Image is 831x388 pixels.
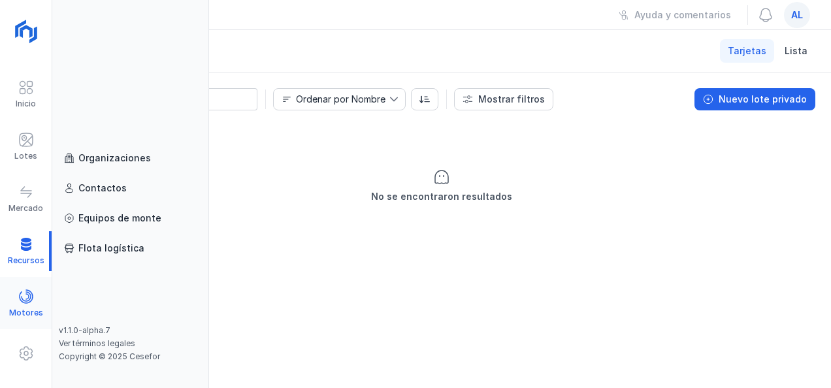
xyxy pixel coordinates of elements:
[720,39,774,63] a: Tarjetas
[78,152,151,165] div: Organizaciones
[274,89,389,110] span: Nombre
[610,4,740,26] button: Ayuda y comentarios
[777,39,815,63] a: Lista
[371,190,512,203] div: No se encontraron resultados
[8,203,43,214] div: Mercado
[719,93,807,106] div: Nuevo lote privado
[78,242,144,255] div: Flota logística
[694,88,815,110] button: Nuevo lote privado
[634,8,731,22] div: Ayuda y comentarios
[478,93,545,106] div: Mostrar filtros
[59,338,135,348] a: Ver términos legales
[59,351,202,362] div: Copyright © 2025 Cesefor
[59,206,202,230] a: Equipos de monte
[14,151,37,161] div: Lotes
[59,325,202,336] div: v1.1.0-alpha.7
[785,44,807,57] span: Lista
[16,99,36,109] div: Inicio
[59,146,202,170] a: Organizaciones
[454,88,553,110] button: Mostrar filtros
[791,8,803,22] span: al
[728,44,766,57] span: Tarjetas
[9,308,43,318] div: Motores
[78,182,127,195] div: Contactos
[78,212,161,225] div: Equipos de monte
[296,95,385,104] div: Ordenar por Nombre
[59,236,202,260] a: Flota logística
[59,176,202,200] a: Contactos
[10,15,42,48] img: logoRight.svg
